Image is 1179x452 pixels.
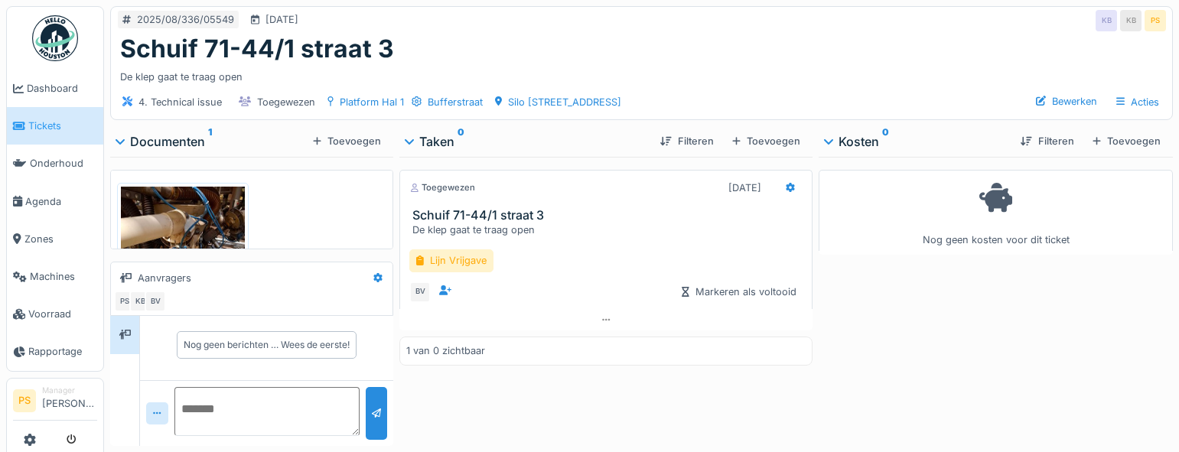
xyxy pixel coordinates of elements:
[829,177,1163,248] div: Nog geen kosten voor dit ticket
[24,232,97,246] span: Zones
[1015,131,1080,151] div: Filteren
[30,269,97,284] span: Machines
[882,132,889,151] sup: 0
[1145,10,1166,31] div: PS
[1109,91,1166,113] div: Acties
[676,281,803,302] div: Markeren als voltooid
[409,249,493,272] div: Lijn Vrijgave
[7,107,103,145] a: Tickets
[7,258,103,295] a: Machines
[412,208,806,223] h3: Schuif 71-44/1 straat 3
[7,220,103,258] a: Zones
[1120,10,1142,31] div: KB
[145,291,166,312] div: BV
[726,131,806,151] div: Toevoegen
[7,333,103,370] a: Rapportage
[409,181,475,194] div: Toegewezen
[1086,131,1167,151] div: Toevoegen
[7,145,103,182] a: Onderhoud
[32,15,78,61] img: Badge_color-CXgf-gQk.svg
[654,131,719,151] div: Filteren
[121,187,245,352] img: 8p75z63i5z7g3nk0b69rap6z982g
[428,95,483,109] div: Bufferstraat
[138,95,222,109] div: 4. Technical issue
[27,81,97,96] span: Dashboard
[28,344,97,359] span: Rapportage
[120,63,1163,84] div: De klep gaat te traag open
[114,291,135,312] div: PS
[30,156,97,171] span: Onderhoud
[42,385,97,396] div: Manager
[138,271,191,285] div: Aanvragers
[409,281,431,303] div: BV
[257,95,315,109] div: Toegewezen
[7,70,103,107] a: Dashboard
[406,343,485,358] div: 1 van 0 zichtbaar
[7,295,103,333] a: Voorraad
[7,183,103,220] a: Agenda
[412,223,806,237] div: De klep gaat te traag open
[1030,91,1103,112] div: Bewerken
[405,132,648,151] div: Taken
[129,291,151,312] div: KB
[825,132,1008,151] div: Kosten
[28,119,97,133] span: Tickets
[13,385,97,421] a: PS Manager[PERSON_NAME]
[28,307,97,321] span: Voorraad
[208,132,212,151] sup: 1
[728,180,761,195] div: [DATE]
[265,12,298,27] div: [DATE]
[458,132,464,151] sup: 0
[340,95,404,109] div: Platform Hal 1
[25,194,97,209] span: Agenda
[42,385,97,418] li: [PERSON_NAME]
[137,12,234,27] div: 2025/08/336/05549
[120,34,394,63] h1: Schuif 71-44/1 straat 3
[116,132,307,151] div: Documenten
[13,389,36,412] li: PS
[508,95,621,109] div: Silo [STREET_ADDRESS]
[307,131,387,151] div: Toevoegen
[1096,10,1117,31] div: KB
[184,338,350,352] div: Nog geen berichten … Wees de eerste!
